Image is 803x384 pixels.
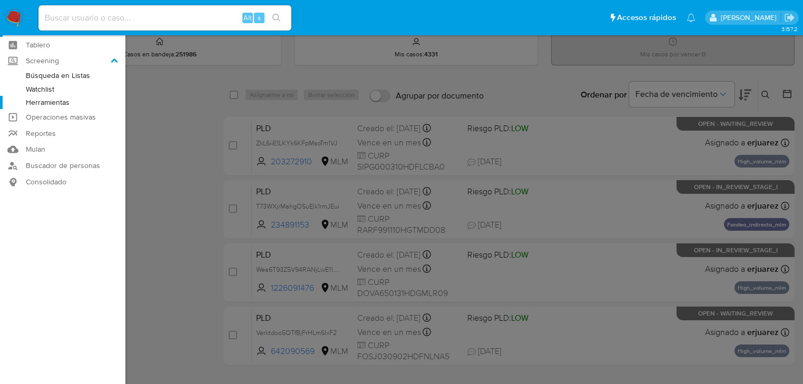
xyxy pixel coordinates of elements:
[258,13,261,23] span: s
[784,12,795,23] a: Salir
[38,11,291,25] input: Buscar usuario o caso...
[721,13,780,23] p: erika.juarez@mercadolibre.com.mx
[617,12,676,23] span: Accesos rápidos
[266,11,287,25] button: search-icon
[781,25,798,33] span: 3.157.2
[687,13,696,22] a: Notificaciones
[243,13,252,23] span: Alt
